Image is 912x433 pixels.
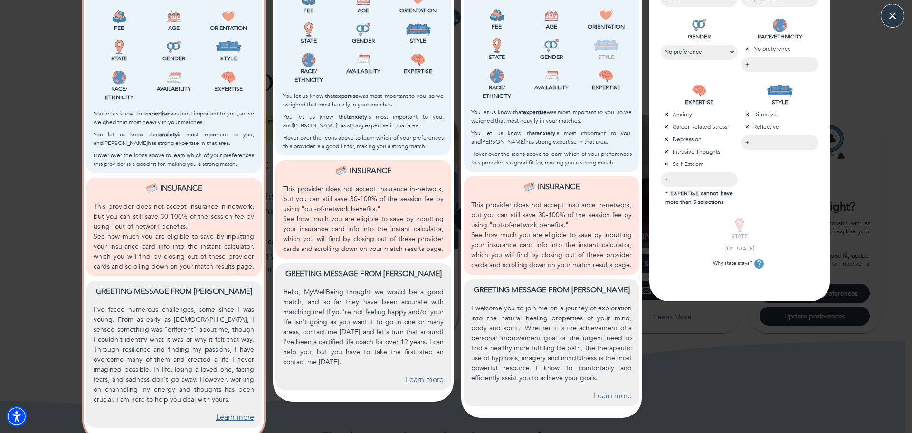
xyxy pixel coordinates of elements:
img: Age [167,10,181,24]
p: [US_STATE] [701,244,778,253]
div: Accessibility Menu [6,406,27,427]
p: Race/ Ethnicity [283,67,334,84]
p: Self-Esteem [661,160,738,168]
p: Expertise [581,83,632,92]
p: Orientation [203,24,254,32]
p: This provider does not accept insurance in-network, but you can still save 30-100% of the session... [283,184,444,214]
p: I welcome you to join me on a journey of exploration into the natural healing properties of your ... [471,303,632,383]
p: Career-Related Stress [661,123,738,131]
img: Race/<br />Ethnicity [112,70,126,85]
p: Race/ Ethnicity [471,83,522,100]
img: Fee [490,8,504,22]
p: Reflective [741,123,818,131]
p: Style [203,54,254,63]
p: This provider does not accept insurance in-network, but you can still save 30-100% of the session... [94,202,254,231]
p: Gender [338,37,389,45]
img: Style [216,40,242,54]
img: Orientation [599,8,613,22]
p: Expertise [203,85,254,93]
p: This provider does not accept insurance in-network, but you can still save 30-100% of the session... [471,200,632,230]
p: Availability [526,83,577,92]
img: STATE [732,218,747,232]
p: Availability [148,85,199,93]
p: State [283,37,334,45]
p: See how much you are eligible to save by inputting your insurance card info into the instant calc... [471,230,632,270]
p: Gender [526,53,577,61]
p: You let us know that was most important to you, so we weighed that most heavily in your matches. [283,92,444,109]
p: Race/ Ethnicity [94,85,144,102]
img: Age [544,8,559,22]
p: Age [338,6,389,15]
img: GENDER [692,18,706,32]
p: You let us know that was most important to you, so we weighed that most heavily in your matches. [471,108,632,125]
p: State [94,54,144,63]
p: STYLE [741,98,818,106]
p: You let us know that is most important to you, and [PERSON_NAME] has strong expertise in that area. [283,113,444,130]
p: Age [526,22,577,31]
p: GENDER [661,32,738,41]
p: I've faced numerous challenges, some since I was young. From as early as [DEMOGRAPHIC_DATA], I se... [94,305,254,404]
b: anxiety [537,129,555,137]
button: tooltip [752,257,766,271]
img: Gender [544,38,559,53]
a: Learn more [216,412,254,423]
p: You let us know that is most important to you, and [PERSON_NAME] has strong expertise in that area. [471,129,632,146]
img: Gender [167,40,181,54]
img: Expertise [411,53,425,67]
img: Style [405,22,431,37]
p: Gender [148,54,199,63]
img: RACE/ETHNICITY [773,18,787,32]
a: Learn more [406,375,444,385]
p: Insurance [160,183,202,194]
p: Orientation [393,6,444,15]
b: expertise [523,108,547,116]
img: Availability [544,69,559,83]
p: EXPERTISE [661,98,738,106]
p: Hover over the icons above to learn which of your preferences this provider is a good fit for, ma... [283,134,444,151]
p: Anxiety [661,110,738,119]
p: See how much you are eligible to save by inputting your insurance card info into the instant calc... [94,231,254,271]
img: Race/<br />Ethnicity [490,69,504,83]
img: Orientation [221,10,236,24]
p: State [471,53,522,61]
p: You let us know that is most important to you, and [PERSON_NAME] has strong expertise in that area. [94,130,254,147]
p: You let us know that was most important to you, so we weighed that most heavily in your matches. [94,109,254,126]
p: Greeting message from [PERSON_NAME] [471,284,632,296]
b: expertise [335,92,359,100]
p: Hello, MyWellBeing thought we would be a good match, and so far they have been accurate with matc... [283,287,444,367]
img: STYLE [767,84,793,98]
div: This provider is licensed to work in your state. [471,38,522,61]
img: Race/<br />Ethnicity [302,53,316,67]
p: STATE [701,232,778,241]
b: expertise [145,110,169,117]
img: Expertise [599,69,613,83]
p: RACE/ETHNICITY [741,32,818,41]
p: Style [393,37,444,45]
p: * EXPERTISE cannot have more than 5 selections [661,187,738,206]
img: Availability [356,53,370,67]
img: EXPERTISE [692,84,706,98]
p: Age [148,24,199,32]
div: This provider is licensed to work in your state. [94,40,144,63]
p: Fee [283,6,334,15]
b: anxiety [159,131,178,138]
p: Hover over the icons above to learn which of your preferences this provider is a good fit for, ma... [471,150,632,167]
p: See how much you are eligible to save by inputting your insurance card info into the instant calc... [283,214,444,254]
a: Learn more [594,391,632,402]
p: Style [581,53,632,61]
p: Fee [94,24,144,32]
img: Expertise [221,70,236,85]
p: Directive [741,110,818,119]
p: Insurance [350,165,391,176]
p: Insurance [538,181,579,192]
p: Greeting message from [PERSON_NAME] [94,286,254,297]
img: State [112,40,126,54]
p: Expertise [393,67,444,76]
img: Style [593,38,619,53]
p: Intrusive Thoughts [661,147,738,156]
p: Fee [471,22,522,31]
img: State [490,38,504,53]
p: Why state stays? [701,257,778,271]
p: Greeting message from [PERSON_NAME] [283,268,444,279]
p: Orientation [581,22,632,31]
